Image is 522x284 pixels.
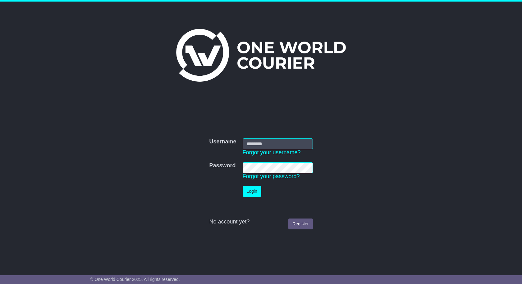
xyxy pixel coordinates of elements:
label: Password [209,162,236,169]
div: No account yet? [209,219,313,225]
img: One World [176,29,346,82]
a: Forgot your username? [243,149,301,156]
button: Login [243,186,261,197]
a: Register [288,219,313,229]
label: Username [209,138,236,145]
span: © One World Courier 2025. All rights reserved. [90,277,180,282]
a: Forgot your password? [243,173,300,179]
